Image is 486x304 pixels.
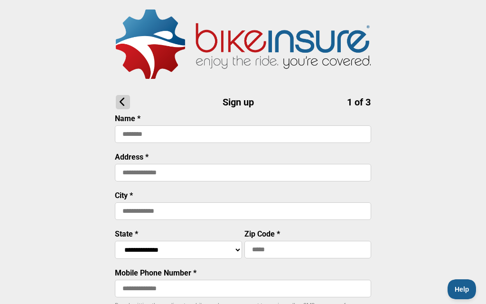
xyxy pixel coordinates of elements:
label: State * [115,229,138,238]
label: Name * [115,114,140,123]
label: Mobile Phone Number * [115,268,196,277]
label: Address * [115,152,149,161]
span: 1 of 3 [347,96,371,108]
h1: Sign up [116,95,371,109]
iframe: Toggle Customer Support [448,279,477,299]
label: City * [115,191,133,200]
label: Zip Code * [244,229,280,238]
